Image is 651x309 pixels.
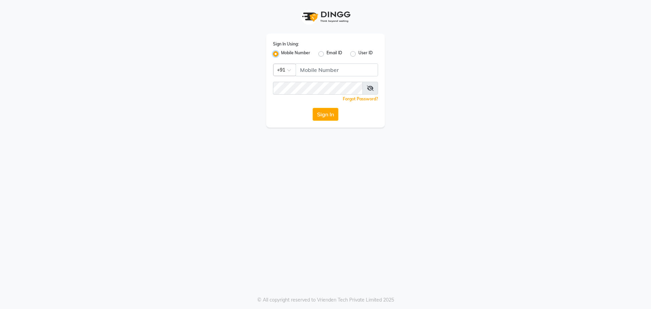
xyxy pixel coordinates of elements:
label: Sign In Using: [273,41,299,47]
label: User ID [358,50,373,58]
img: logo1.svg [298,7,353,27]
label: Mobile Number [281,50,310,58]
button: Sign In [313,108,338,121]
input: Username [273,82,363,95]
label: Email ID [327,50,342,58]
a: Forgot Password? [343,96,378,101]
input: Username [296,63,378,76]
